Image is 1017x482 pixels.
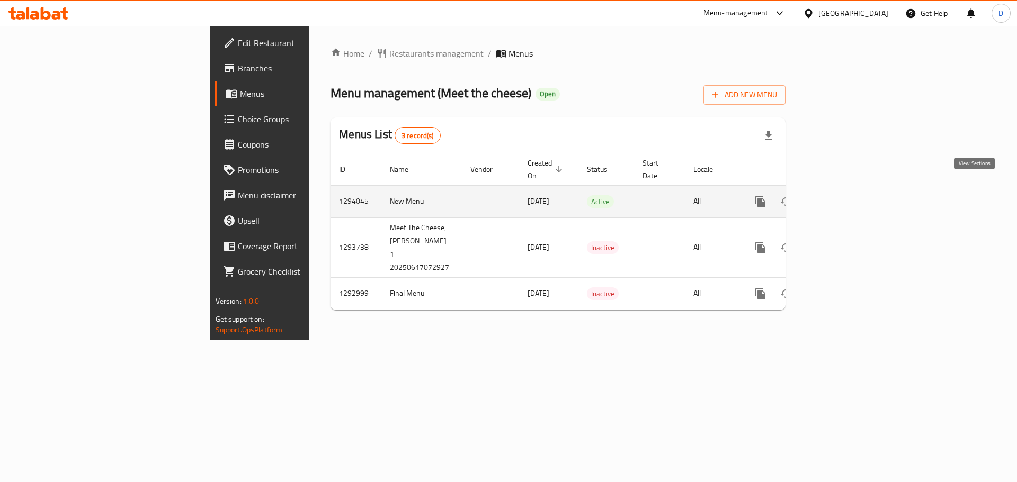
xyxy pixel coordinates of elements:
a: Coverage Report [215,233,380,259]
button: Change Status [773,189,799,214]
td: - [634,217,685,277]
span: 3 record(s) [395,131,440,141]
th: Actions [739,153,858,186]
span: Version: [216,294,242,308]
a: Branches [215,56,380,81]
span: 1.0.0 [243,294,260,308]
span: Inactive [587,288,619,300]
button: more [748,189,773,214]
td: Final Menu [381,277,462,310]
div: [GEOGRAPHIC_DATA] [818,7,888,19]
a: Restaurants management [377,47,484,60]
span: Vendor [470,163,506,176]
span: Restaurants management [389,47,484,60]
span: [DATE] [528,286,549,300]
button: Add New Menu [703,85,786,105]
span: Grocery Checklist [238,265,372,278]
td: - [634,185,685,217]
span: Menus [508,47,533,60]
span: Choice Groups [238,113,372,125]
span: Get support on: [216,312,264,326]
td: New Menu [381,185,462,217]
span: Menu disclaimer [238,189,372,202]
a: Support.OpsPlatform [216,323,283,337]
span: Promotions [238,163,372,176]
div: Open [536,88,560,101]
span: Start Date [643,157,672,182]
button: more [748,281,773,306]
a: Grocery Checklist [215,259,380,284]
div: Inactive [587,241,619,254]
span: Coverage Report [238,240,372,252]
div: Menu-management [703,7,769,20]
a: Menus [215,81,380,106]
h2: Menus List [339,126,440,144]
div: Active [587,195,614,208]
span: Menus [240,87,372,100]
span: Created On [528,157,566,182]
a: Coupons [215,132,380,157]
div: Total records count [395,127,441,144]
span: Menu management ( Meet the cheese ) [331,81,531,105]
td: All [685,217,739,277]
table: enhanced table [331,153,858,310]
td: All [685,277,739,310]
span: Name [390,163,422,176]
td: - [634,277,685,310]
a: Edit Restaurant [215,30,380,56]
nav: breadcrumb [331,47,786,60]
span: Add New Menu [712,88,777,102]
span: [DATE] [528,194,549,208]
span: Coupons [238,138,372,151]
span: Locale [693,163,727,176]
span: Edit Restaurant [238,37,372,49]
span: [DATE] [528,240,549,254]
a: Choice Groups [215,106,380,132]
span: Upsell [238,214,372,227]
span: Open [536,89,560,98]
button: Change Status [773,281,799,306]
span: Inactive [587,242,619,254]
span: Active [587,196,614,208]
td: All [685,185,739,217]
span: Status [587,163,621,176]
span: ID [339,163,359,176]
button: Change Status [773,235,799,260]
a: Menu disclaimer [215,183,380,208]
span: Branches [238,62,372,75]
button: more [748,235,773,260]
a: Upsell [215,208,380,233]
div: Export file [756,123,781,148]
a: Promotions [215,157,380,183]
li: / [488,47,492,60]
span: D [998,7,1003,19]
td: Meet The Cheese,[PERSON_NAME] 1 20250617072927 [381,217,462,277]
